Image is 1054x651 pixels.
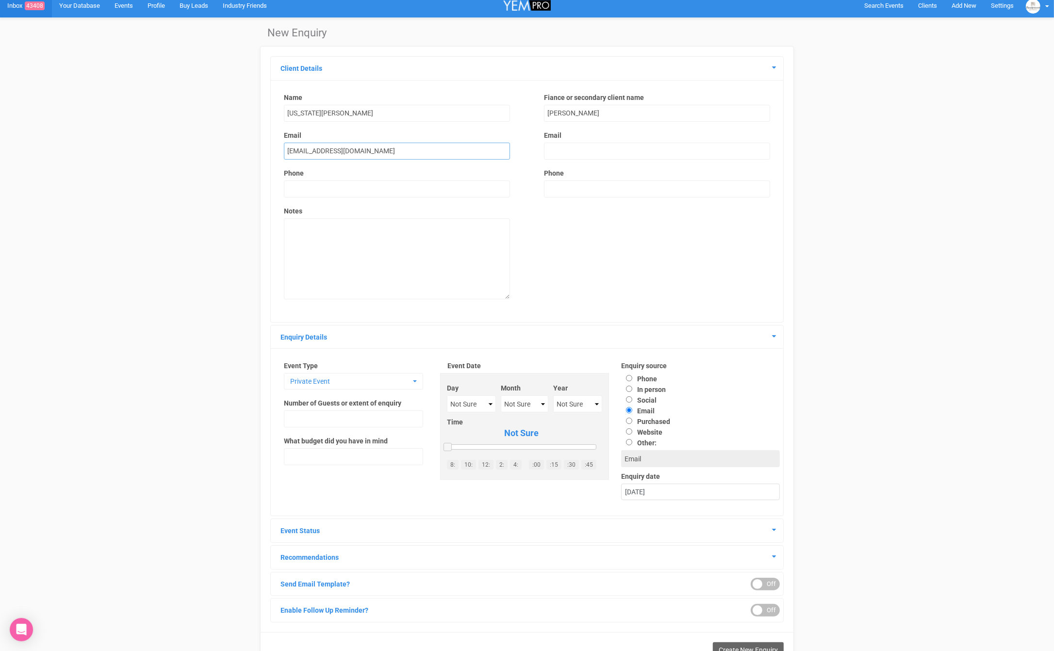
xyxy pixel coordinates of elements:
label: In person [621,386,666,393]
label: Website [621,428,662,436]
label: Purchased [621,418,670,425]
label: Event Date [447,361,601,371]
label: What budget did you have in mind [284,436,388,446]
a: 10: [461,460,476,470]
a: Event Status [280,527,320,535]
a: Enable Follow Up Reminder? [280,606,368,614]
label: Name [284,93,510,102]
label: Email [284,130,510,140]
span: Add New [952,2,976,9]
label: Social [621,396,657,404]
label: Event Type [284,361,423,371]
label: Other: [621,437,772,448]
input: Other: [626,439,632,445]
a: Client Details [280,65,322,72]
a: :45 [581,460,596,470]
input: Social [626,396,632,403]
label: Day [447,383,495,393]
a: Send Email Template? [280,580,350,588]
a: 4: [510,460,522,470]
label: Month [501,383,548,393]
a: 2: [496,460,508,470]
input: In person [626,386,632,392]
label: Phone [284,168,304,178]
label: Enquiry date [621,472,780,481]
span: Search Events [864,2,904,9]
div: [DATE] [622,484,779,500]
div: Open Intercom Messenger [10,618,33,641]
a: :00 [529,460,544,470]
span: Private Event [290,376,411,386]
label: Fiance or secondary client name [544,93,770,102]
input: Website [626,428,632,435]
label: Phone [621,375,657,383]
input: Email [626,407,632,413]
label: Enquiry source [621,361,780,371]
a: Enquiry Details [280,333,327,341]
input: Purchased [626,418,632,424]
label: Email [621,407,655,415]
a: 12: [478,460,494,470]
a: Recommendations [280,553,339,561]
label: Year [553,383,602,393]
input: Phone [626,375,632,381]
span: 43408 [25,1,45,10]
label: Number of Guests or extent of enquiry [284,398,401,408]
a: :15 [546,460,561,470]
button: Private Event [284,373,423,390]
label: Phone [544,168,564,178]
label: Time [447,417,596,427]
label: Notes [284,206,510,216]
span: Clients [918,2,937,9]
span: Not Sure [447,427,596,439]
label: Email [544,130,770,140]
h1: New Enquiry [267,27,787,39]
a: 8: [447,460,459,470]
a: :30 [564,460,579,470]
